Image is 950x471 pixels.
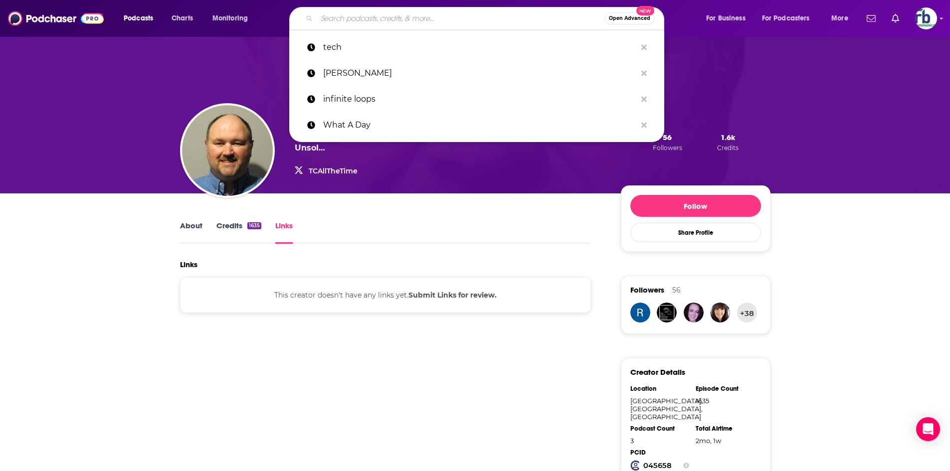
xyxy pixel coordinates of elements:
[323,112,636,138] p: What A Day
[180,260,197,269] h2: Links
[323,86,636,112] p: infinite loops
[630,195,761,217] button: Follow
[696,425,755,433] div: Total Airtime
[696,397,755,405] div: 1635
[630,437,689,445] div: 3
[650,132,685,152] button: 56Followers
[182,105,273,196] img: Mike Ferguson
[630,425,689,433] div: Podcast Count
[247,222,261,229] div: 1635
[289,34,664,60] a: tech
[630,449,689,457] div: PCID
[653,144,682,152] span: Followers
[696,437,721,445] span: 1681 hours, 50 minutes, 55 seconds
[636,6,654,15] span: New
[172,11,193,25] span: Charts
[683,461,689,471] button: Show Info
[630,285,664,295] span: Followers
[317,10,604,26] input: Search podcasts, credits, & more...
[323,60,636,86] p: pierre lassonde
[684,303,704,322] img: Kyasarin381
[274,291,497,300] span: This creator doesn't have any links yet.
[630,303,650,322] img: renee.olivier01
[630,367,685,377] h3: Creator Details
[408,291,497,300] b: Submit Links for review.
[630,385,689,393] div: Location
[275,221,293,244] a: Links
[323,34,636,60] p: tech
[756,10,824,26] button: open menu
[630,397,689,421] div: [GEOGRAPHIC_DATA], [GEOGRAPHIC_DATA], [GEOGRAPHIC_DATA]
[717,144,739,152] span: Credits
[915,7,937,29] button: Show profile menu
[915,7,937,29] img: User Profile
[762,11,810,25] span: For Podcasters
[696,385,755,393] div: Episode Count
[609,16,650,21] span: Open Advanced
[737,303,757,322] button: +38
[863,10,880,27] a: Show notifications dropdown
[672,286,681,295] div: 56
[205,10,261,26] button: open menu
[721,133,735,142] span: 1.6k
[216,221,261,244] a: Credits1635
[630,461,640,471] img: Podchaser Creator ID logo
[165,10,199,26] a: Charts
[604,12,655,24] button: Open AdvancedNew
[710,303,730,322] img: sue42970
[289,86,664,112] a: infinite loops
[663,133,672,142] span: 56
[299,7,674,30] div: Search podcasts, credits, & more...
[657,303,677,322] img: asianmadnesspod
[180,221,202,244] a: About
[699,10,758,26] button: open menu
[916,417,940,441] div: Open Intercom Messenger
[309,166,358,175] a: TCAllTheTime
[915,7,937,29] span: Logged in as johannarb
[124,11,153,25] span: Podcasts
[831,11,848,25] span: More
[8,9,104,28] img: Podchaser - Follow, Share and Rate Podcasts
[630,223,761,242] button: Share Profile
[212,11,248,25] span: Monitoring
[706,11,746,25] span: For Business
[714,132,742,152] button: 1.6kCredits
[117,10,166,26] button: open menu
[888,10,903,27] a: Show notifications dropdown
[824,10,861,26] button: open menu
[643,461,672,470] strong: 045658
[289,60,664,86] a: [PERSON_NAME]
[289,112,664,138] a: What A Day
